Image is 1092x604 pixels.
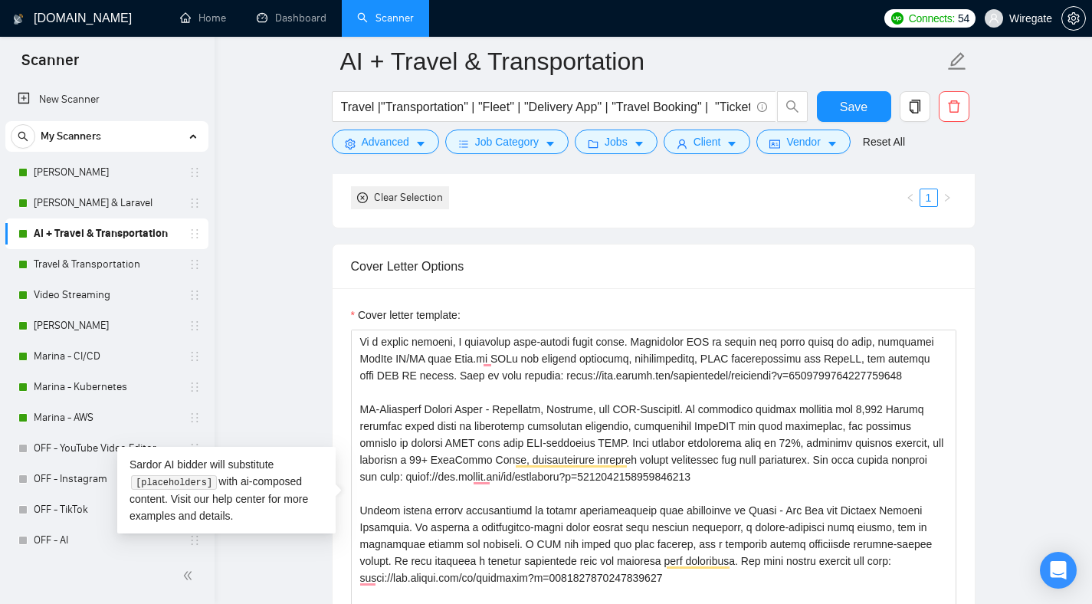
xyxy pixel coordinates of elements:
[257,11,326,25] a: dashboardDashboard
[189,504,201,516] span: holder
[34,433,179,464] a: OFF - YouTube Video Editor
[189,320,201,332] span: holder
[189,166,201,179] span: holder
[189,197,201,209] span: holder
[34,525,179,556] a: OFF - AI
[34,218,179,249] a: AI + Travel & Transportation
[18,84,196,115] a: New Scanner
[1040,552,1077,589] div: Open Intercom Messenger
[34,372,179,402] a: Marina - Kubernetes
[940,100,969,113] span: delete
[947,51,967,71] span: edit
[445,130,569,154] button: barsJob Categorycaret-down
[817,91,891,122] button: Save
[11,124,35,149] button: search
[182,568,198,583] span: double-left
[13,7,24,31] img: logo
[34,402,179,433] a: Marina - AWS
[756,130,850,154] button: idcardVendorcaret-down
[475,133,539,150] span: Job Category
[351,307,461,323] label: Cover letter template:
[906,193,915,202] span: left
[863,133,905,150] a: Reset All
[351,245,956,288] div: Cover Letter Options
[901,189,920,207] li: Previous Page
[34,310,179,341] a: [PERSON_NAME]
[458,138,469,149] span: bars
[901,189,920,207] button: left
[34,494,179,525] a: OFF - TikTok
[920,189,938,207] li: 1
[189,412,201,424] span: holder
[777,91,808,122] button: search
[827,138,838,149] span: caret-down
[840,97,867,117] span: Save
[34,280,179,310] a: Video Streaming
[189,258,201,271] span: holder
[34,157,179,188] a: [PERSON_NAME]
[778,100,807,113] span: search
[189,228,201,240] span: holder
[357,192,368,203] span: close-circle
[757,102,767,112] span: info-circle
[958,10,969,27] span: 54
[340,42,944,80] input: Scanner name...
[341,97,750,117] input: Search Freelance Jobs...
[34,464,179,494] a: OFF - Instagram
[5,84,208,115] li: New Scanner
[786,133,820,150] span: Vendor
[588,138,598,149] span: folder
[943,193,952,202] span: right
[180,11,226,25] a: homeHome
[920,189,937,206] a: 1
[189,289,201,301] span: holder
[189,350,201,363] span: holder
[769,138,780,149] span: idcard
[989,13,999,24] span: user
[938,189,956,207] button: right
[362,133,409,150] span: Advanced
[34,341,179,372] a: Marina - CI/CD
[11,131,34,142] span: search
[900,91,930,122] button: copy
[938,189,956,207] li: Next Page
[900,100,930,113] span: copy
[189,473,201,485] span: holder
[575,130,657,154] button: folderJobscaret-down
[726,138,737,149] span: caret-down
[909,10,955,27] span: Connects:
[939,91,969,122] button: delete
[415,138,426,149] span: caret-down
[1062,12,1085,25] span: setting
[332,130,439,154] button: settingAdvancedcaret-down
[345,138,356,149] span: setting
[189,442,201,455] span: holder
[34,249,179,280] a: Travel & Transportation
[357,11,414,25] a: searchScanner
[189,381,201,393] span: holder
[634,138,644,149] span: caret-down
[664,130,751,154] button: userClientcaret-down
[1061,12,1086,25] a: setting
[545,138,556,149] span: caret-down
[605,133,628,150] span: Jobs
[374,189,443,206] div: Clear Selection
[1061,6,1086,31] button: setting
[9,49,91,81] span: Scanner
[41,121,101,152] span: My Scanners
[677,138,687,149] span: user
[189,534,201,547] span: holder
[694,133,721,150] span: Client
[34,188,179,218] a: [PERSON_NAME] & Laravel
[891,12,903,25] img: upwork-logo.png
